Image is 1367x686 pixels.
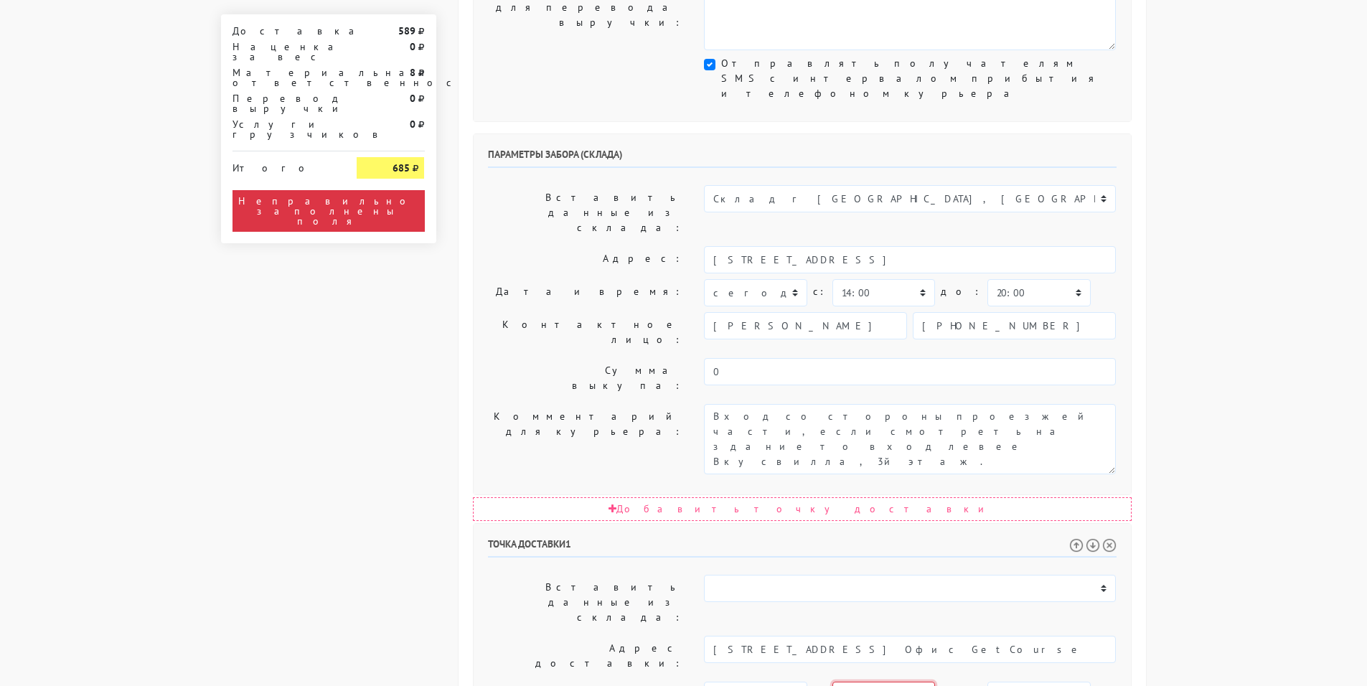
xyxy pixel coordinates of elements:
strong: 0 [410,40,415,53]
strong: 0 [410,92,415,105]
div: Итого [232,157,336,173]
div: Услуги грузчиков [222,119,347,139]
label: Отправлять получателям SMS с интервалом прибытия и телефоном курьера [721,56,1116,101]
strong: 685 [393,161,410,174]
label: Контактное лицо: [477,312,694,352]
strong: 589 [398,24,415,37]
label: Адрес: [477,246,694,273]
h6: Точка доставки [488,538,1117,558]
div: Материальная ответственность [222,67,347,88]
div: Перевод выручки [222,93,347,113]
label: Комментарий для курьера: [477,404,694,474]
div: Добавить точку доставки [473,497,1132,521]
div: Неправильно заполнены поля [232,190,425,232]
span: 1 [565,537,571,550]
label: Дата и время: [477,279,694,306]
label: до: [941,279,982,304]
input: Имя [704,312,907,339]
h6: Параметры забора (склада) [488,149,1117,168]
strong: 0 [410,118,415,131]
label: Сумма выкупа: [477,358,694,398]
label: c: [813,279,827,304]
textarea: Вход со стороны проезжей части, если смотреть на здание то вход левее Вкусвилла, 3й этаж. [704,404,1116,474]
div: Наценка за вес [222,42,347,62]
strong: 8 [410,66,415,79]
label: Вставить данные из склада: [477,185,694,240]
label: Вставить данные из склада: [477,575,694,630]
label: Адрес доставки: [477,636,694,676]
div: Доставка [222,26,347,36]
input: Телефон [913,312,1116,339]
